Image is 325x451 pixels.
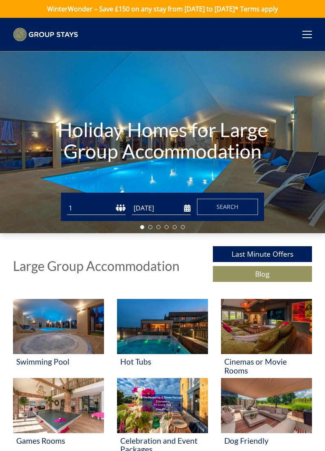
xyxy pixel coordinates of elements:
h3: Hot Tubs [120,357,205,366]
span: Search [217,203,238,210]
h1: Large Group Accommodation [13,259,180,273]
img: 'Dog Friendly' - Large Group Accommodation Holiday Ideas [221,378,312,433]
img: 'Games Rooms' - Large Group Accommodation Holiday Ideas [13,378,104,433]
h3: Dog Friendly [224,436,309,445]
a: Last Minute Offers [213,246,312,262]
img: 'Hot Tubs' - Large Group Accommodation Holiday Ideas [117,299,208,354]
img: 'Swimming Pool' - Large Group Accommodation Holiday Ideas [13,299,104,354]
img: 'Celebration and Event Packages' - Large Group Accommodation Holiday Ideas [117,378,208,433]
h3: Games Rooms [16,436,101,445]
a: 'Swimming Pool' - Large Group Accommodation Holiday Ideas Swimming Pool [13,299,104,378]
img: 'Cinemas or Movie Rooms' - Large Group Accommodation Holiday Ideas [221,299,312,354]
h3: Cinemas or Movie Rooms [224,357,309,374]
a: 'Hot Tubs' - Large Group Accommodation Holiday Ideas Hot Tubs [117,299,208,378]
input: Arrival Date [132,202,191,215]
h3: Swimming Pool [16,357,101,366]
a: Blog [213,266,312,282]
a: 'Cinemas or Movie Rooms' - Large Group Accommodation Holiday Ideas Cinemas or Movie Rooms [221,299,312,378]
h1: Holiday Homes for Large Group Accommodation [49,103,276,178]
img: Group Stays [13,28,78,41]
button: Search [197,199,258,215]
